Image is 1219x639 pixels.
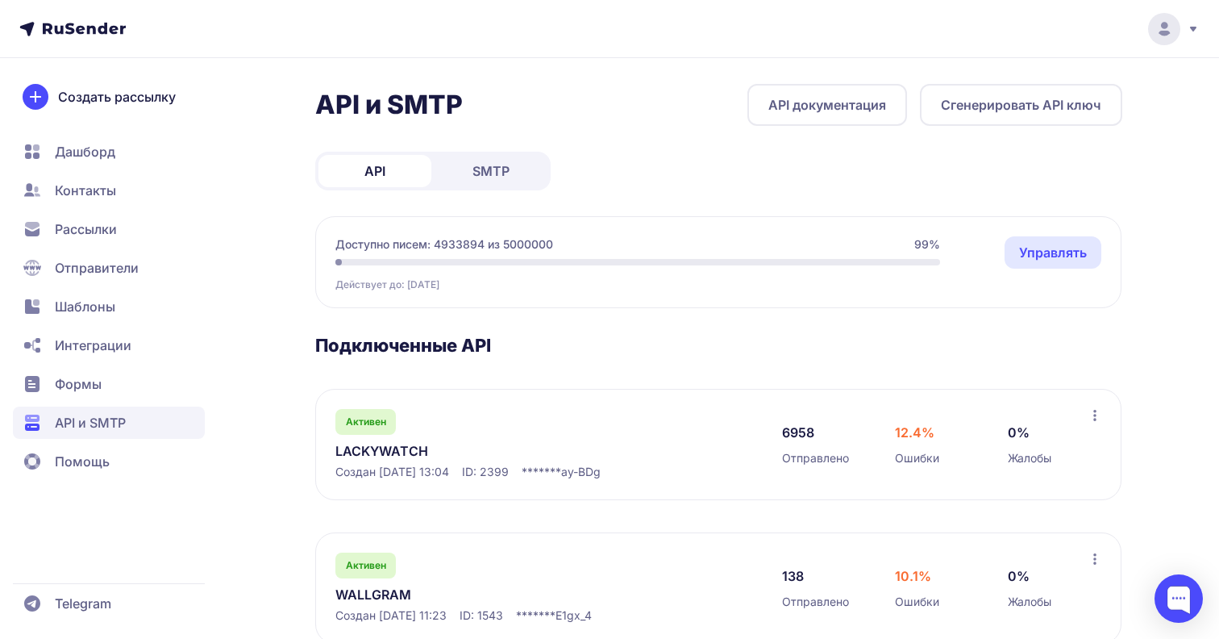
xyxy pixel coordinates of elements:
[782,423,814,442] span: 6958
[914,236,940,253] span: 99%
[55,336,131,355] span: Интеграции
[895,423,934,442] span: 12.4%
[747,84,907,126] a: API документация
[335,608,447,624] span: Создан [DATE] 11:23
[318,155,431,187] a: API
[55,219,117,239] span: Рассылки
[460,608,503,624] span: ID: 1543
[920,84,1122,126] button: Сгенерировать API ключ
[13,587,205,620] a: Telegram
[561,464,601,480] span: ay-BDg
[55,413,126,432] span: API и SMTP
[1008,423,1030,442] span: 0%
[55,258,139,278] span: Отправители
[1008,450,1051,466] span: Жалобы
[335,278,439,291] span: Действует до: [DATE]
[782,594,849,610] span: Отправлено
[58,87,176,106] span: Создать рассылку
[555,608,592,624] span: E1gx_4
[315,89,463,121] h2: API и SMTP
[335,441,666,461] a: LACKYWATCH
[55,452,110,471] span: Помощь
[55,594,111,613] span: Telegram
[55,181,116,200] span: Контакты
[335,464,449,480] span: Создан [DATE] 13:04
[895,450,939,466] span: Ошибки
[335,585,666,604] a: WALLGRAM
[55,142,115,161] span: Дашборд
[346,559,386,572] span: Активен
[1008,594,1051,610] span: Жалобы
[1008,566,1030,586] span: 0%
[1005,236,1101,269] a: Управлять
[55,297,115,316] span: Шаблоны
[364,161,385,181] span: API
[782,566,804,586] span: 138
[335,236,553,253] span: Доступно писем: 4933894 из 5000000
[895,566,931,586] span: 10.1%
[55,374,102,394] span: Формы
[346,416,386,428] span: Активен
[315,334,1122,357] h3: Подключенные API
[435,155,547,187] a: SMTP
[895,594,939,610] span: Ошибки
[782,450,849,466] span: Отправлено
[462,464,509,480] span: ID: 2399
[472,161,510,181] span: SMTP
